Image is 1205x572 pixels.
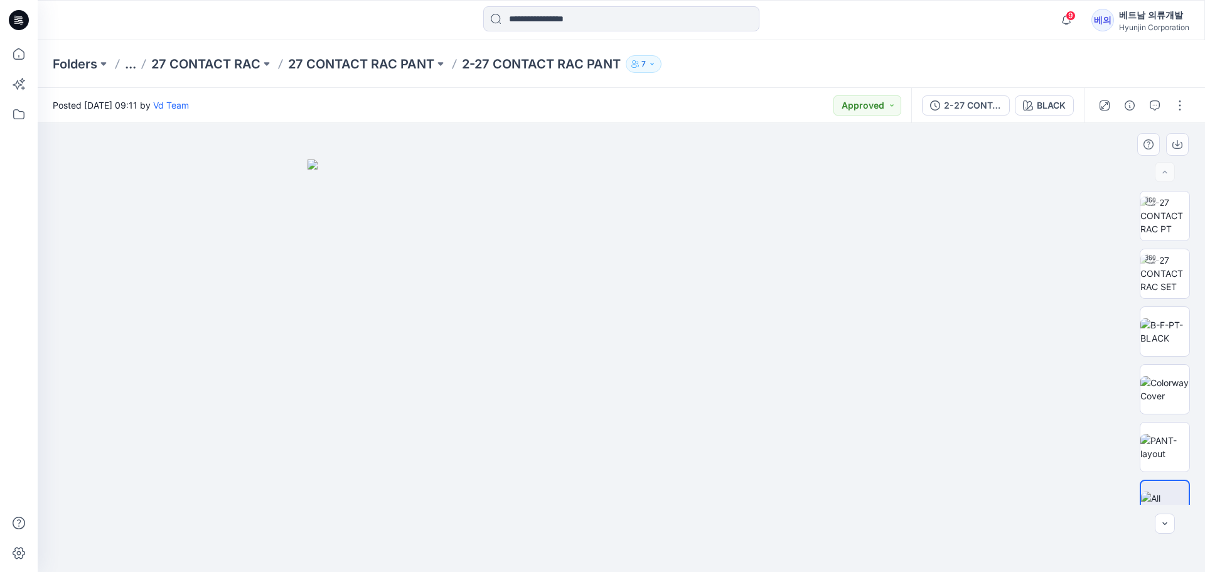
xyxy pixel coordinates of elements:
button: ... [125,55,136,73]
span: Posted [DATE] 09:11 by [53,99,189,112]
a: Folders [53,55,97,73]
img: PANT-layout [1140,434,1189,460]
img: 2-27 CONTACT RAC SET [1140,254,1189,293]
img: All colorways [1141,492,1189,518]
button: BLACK [1015,95,1074,116]
p: 7 [641,57,646,71]
button: 2-27 CONTACT RAC [922,95,1010,116]
div: BLACK [1037,99,1066,112]
p: 2-27 CONTACT RAC PANT [462,55,621,73]
img: 2-27 CONTACT RAC PT [1140,196,1189,235]
button: Details [1120,95,1140,116]
img: Colorway Cover [1140,376,1189,402]
div: 베트남 의류개발 [1119,8,1189,23]
span: 9 [1066,11,1076,21]
a: Vd Team [153,100,189,111]
a: 27 CONTACT RAC [151,55,260,73]
button: 7 [626,55,661,73]
div: 베의 [1091,9,1114,31]
div: Hyunjin Corporation [1119,23,1189,32]
img: B-F-PT-BLACK [1140,318,1189,345]
a: 27 CONTACT RAC PANT [288,55,434,73]
div: 2-27 CONTACT RAC [944,99,1002,112]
